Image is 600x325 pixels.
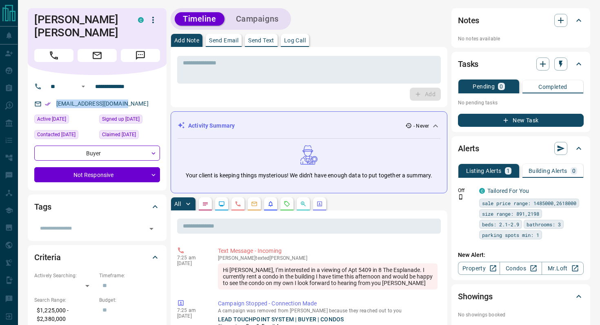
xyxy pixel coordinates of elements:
[458,142,479,155] h2: Alerts
[218,316,344,323] a: LEAD TOUCHPOINT SYSTEM | BUYER | CONDOS
[34,248,160,267] div: Criteria
[99,296,160,304] p: Budget:
[34,167,160,182] div: Not Responsive
[458,57,478,71] h2: Tasks
[177,313,206,319] p: [DATE]
[34,146,160,161] div: Buyer
[458,194,464,200] svg: Push Notification Only
[188,122,235,130] p: Activity Summary
[209,38,238,43] p: Send Email
[177,261,206,266] p: [DATE]
[413,122,429,130] p: - Never
[458,251,584,259] p: New Alert:
[177,255,206,261] p: 7:25 am
[34,130,95,141] div: Fri Aug 18 2023
[218,247,438,255] p: Text Message - Incoming
[500,262,542,275] a: Condos
[251,201,258,207] svg: Emails
[284,201,290,207] svg: Requests
[178,118,440,133] div: Activity Summary- Never
[218,263,438,290] div: Hi [PERSON_NAME], I’m interested in a viewing of Apt 5409 in 8 The Esplanade. I currently rent a ...
[174,38,199,43] p: Add Note
[34,296,95,304] p: Search Range:
[175,12,224,26] button: Timeline
[34,115,95,126] div: Tue Aug 22 2023
[458,187,474,194] p: Off
[174,201,181,207] p: All
[99,272,160,279] p: Timeframe:
[34,200,51,213] h2: Tags
[186,171,432,180] p: Your client is keeping things mysterious! We didn't have enough data to put together a summary.
[482,199,576,207] span: sale price range: 1485000,2618000
[458,114,584,127] button: New Task
[538,84,567,90] p: Completed
[218,308,438,314] p: A campaign was removed from [PERSON_NAME] because they reached out to you
[482,220,519,228] span: beds: 2.1-2.9
[56,100,149,107] a: [EMAIL_ADDRESS][DOMAIN_NAME]
[34,197,160,217] div: Tags
[228,12,287,26] button: Campaigns
[34,13,126,39] h1: [PERSON_NAME] [PERSON_NAME]
[458,311,584,318] p: No showings booked
[78,82,88,91] button: Open
[482,231,539,239] span: parking spots min: 1
[466,168,502,174] p: Listing Alerts
[37,130,76,139] span: Contacted [DATE]
[138,17,144,23] div: condos.ca
[473,84,495,89] p: Pending
[458,262,500,275] a: Property
[316,201,323,207] svg: Agent Actions
[218,201,225,207] svg: Lead Browsing Activity
[507,168,510,174] p: 1
[482,210,539,218] span: size range: 891,2198
[458,287,584,306] div: Showings
[267,201,274,207] svg: Listing Alerts
[218,255,438,261] p: [PERSON_NAME] texted [PERSON_NAME]
[300,201,307,207] svg: Opportunities
[34,272,95,279] p: Actively Searching:
[487,188,529,194] a: Tailored For You
[529,168,567,174] p: Building Alerts
[218,299,438,308] p: Campaign Stopped - Connection Made
[235,201,241,207] svg: Calls
[99,115,160,126] div: Tue May 14 2019
[45,101,51,107] svg: Email Verified
[284,38,306,43] p: Log Call
[572,168,576,174] p: 0
[34,251,61,264] h2: Criteria
[99,130,160,141] div: Tue May 14 2019
[146,223,157,234] button: Open
[177,307,206,313] p: 7:25 am
[458,139,584,158] div: Alerts
[34,49,73,62] span: Call
[458,14,479,27] h2: Notes
[458,290,493,303] h2: Showings
[479,188,485,194] div: condos.ca
[248,38,274,43] p: Send Text
[37,115,66,123] span: Active [DATE]
[121,49,160,62] span: Message
[102,115,140,123] span: Signed up [DATE]
[202,201,209,207] svg: Notes
[78,49,117,62] span: Email
[458,97,584,109] p: No pending tasks
[500,84,503,89] p: 0
[102,130,136,139] span: Claimed [DATE]
[527,220,561,228] span: bathrooms: 3
[458,54,584,74] div: Tasks
[458,35,584,42] p: No notes available
[458,11,584,30] div: Notes
[542,262,584,275] a: Mr.Loft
